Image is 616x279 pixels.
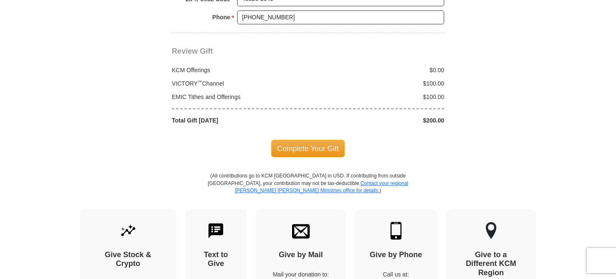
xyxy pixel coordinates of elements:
[207,222,225,240] img: text-to-give.svg
[95,250,162,269] h4: Give Stock & Crypto
[292,222,310,240] img: envelope.svg
[387,222,405,240] img: mobile.svg
[370,270,422,279] p: Call us at:
[485,222,497,240] img: other-region
[172,47,213,55] span: Review Gift
[308,66,449,74] div: $0.00
[168,66,308,74] div: KCM Offerings
[270,270,331,279] p: Mail your donation to:
[207,172,409,209] p: (All contributions go to KCM [GEOGRAPHIC_DATA] in USD. If contributing from outside [GEOGRAPHIC_D...
[235,180,408,193] a: Contact your regional [PERSON_NAME] [PERSON_NAME] Ministries office for details.
[308,79,449,88] div: $100.00
[119,222,137,240] img: give-by-stock.svg
[270,250,331,260] h4: Give by Mail
[168,116,308,125] div: Total Gift [DATE]
[168,79,308,88] div: VICTORY Channel
[308,116,449,125] div: $200.00
[198,79,202,84] sup: ™
[200,250,233,269] h4: Text to Give
[308,93,449,101] div: $100.00
[271,140,345,157] span: Complete Your Gift
[370,250,422,260] h4: Give by Phone
[168,93,308,101] div: EMIC Tithes and Offerings
[212,11,230,23] strong: Phone
[461,250,522,278] h4: Give to a Different KCM Region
